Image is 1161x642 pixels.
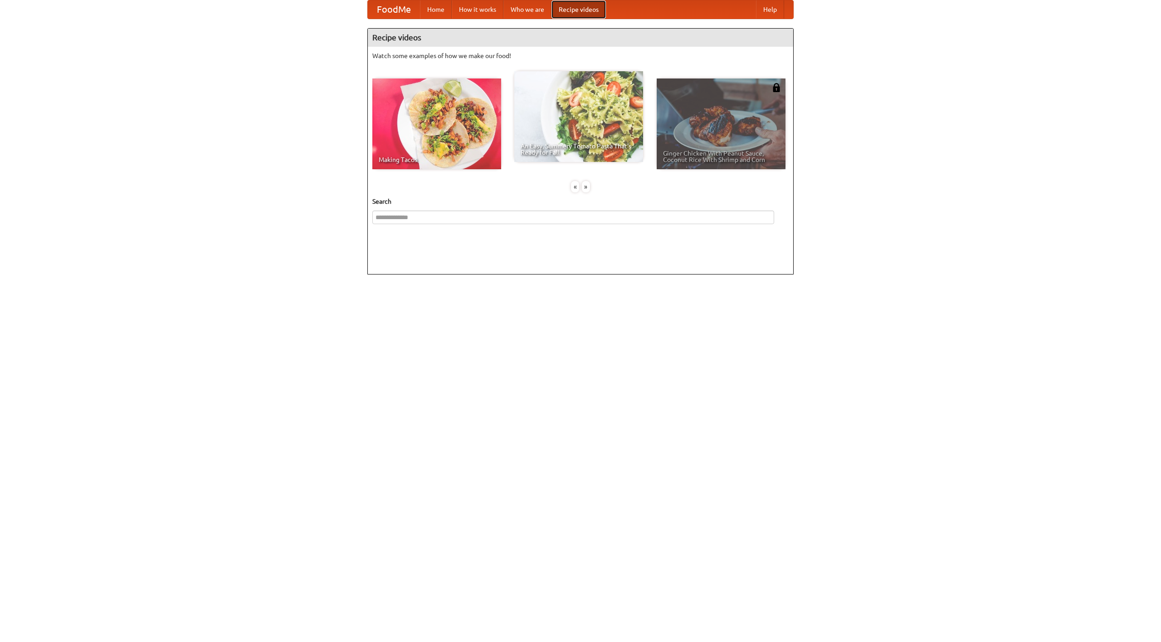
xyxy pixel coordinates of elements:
h5: Search [372,197,789,206]
p: Watch some examples of how we make our food! [372,51,789,60]
a: An Easy, Summery Tomato Pasta That's Ready for Fall [514,71,643,162]
div: « [571,181,579,192]
h4: Recipe videos [368,29,793,47]
a: Home [420,0,452,19]
span: An Easy, Summery Tomato Pasta That's Ready for Fall [521,143,637,156]
a: Help [756,0,784,19]
a: FoodMe [368,0,420,19]
a: How it works [452,0,503,19]
a: Who we are [503,0,551,19]
img: 483408.png [772,83,781,92]
a: Recipe videos [551,0,606,19]
span: Making Tacos [379,157,495,163]
div: » [582,181,590,192]
a: Making Tacos [372,78,501,169]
